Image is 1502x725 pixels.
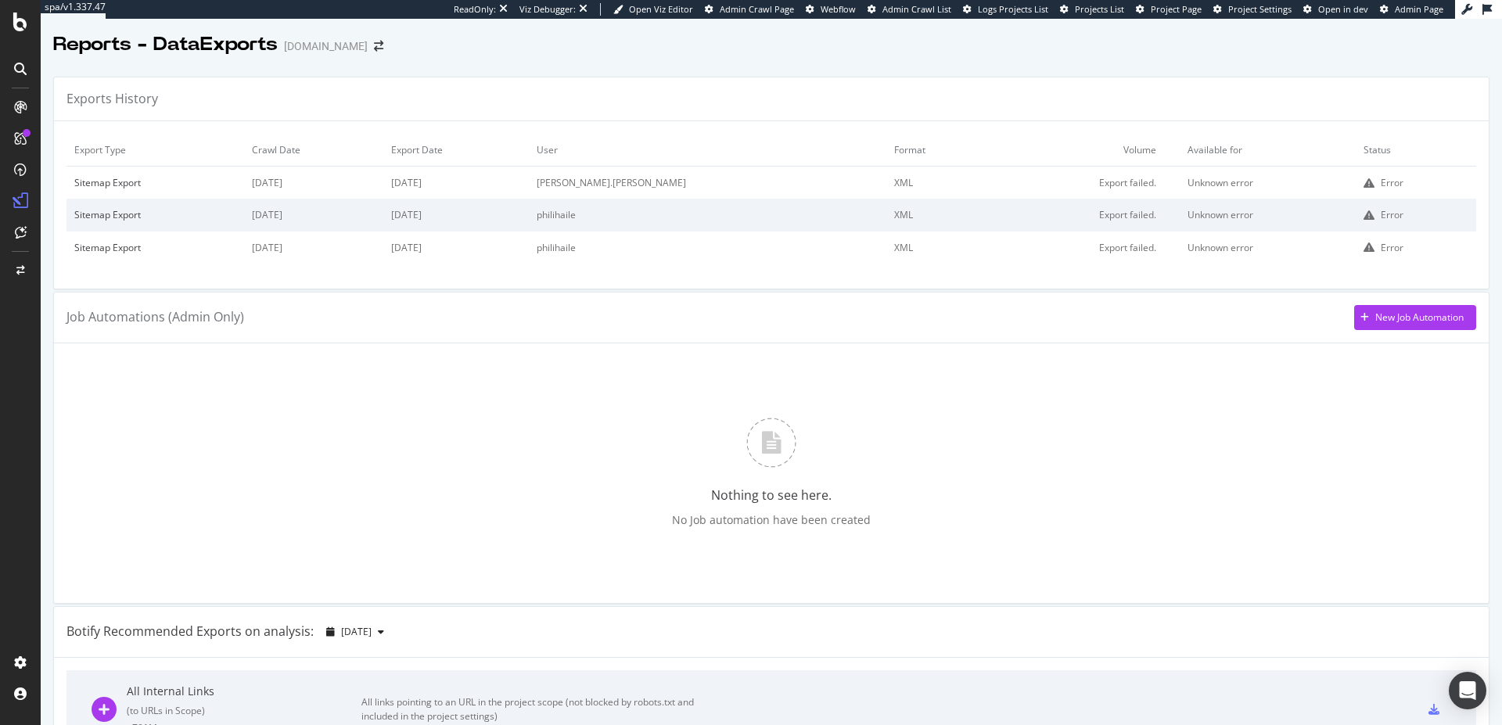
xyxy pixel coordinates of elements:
td: XML [886,167,988,199]
span: Webflow [821,3,856,15]
div: ReadOnly: [454,3,496,16]
button: [DATE] [320,619,390,644]
td: Unknown error [1180,231,1356,264]
div: ( to URLs in Scope ) [127,704,361,717]
td: Crawl Date [244,134,383,167]
div: Nothing to see here. [711,486,832,504]
td: Volume [988,134,1180,167]
button: New Job Automation [1354,305,1476,330]
td: [DATE] [383,167,529,199]
div: Exports History [66,90,158,108]
div: Error [1381,208,1403,221]
div: Sitemap Export [74,241,236,254]
a: Open in dev [1303,3,1368,16]
div: Botify Recommended Exports on analysis: [66,623,314,641]
a: Webflow [806,3,856,16]
td: [DATE] [244,167,383,199]
td: Unknown error [1180,167,1356,199]
a: Project Settings [1213,3,1292,16]
span: Open Viz Editor [629,3,693,15]
td: Export failed. [988,167,1180,199]
span: Admin Crawl List [882,3,951,15]
a: Project Page [1136,3,1202,16]
span: Open in dev [1318,3,1368,15]
td: philihaile [529,199,886,231]
span: Logs Projects List [978,3,1048,15]
div: arrow-right-arrow-left [374,41,383,52]
td: Status [1356,134,1476,167]
td: [DATE] [383,231,529,264]
td: Format [886,134,988,167]
a: Open Viz Editor [613,3,693,16]
span: Projects List [1075,3,1124,15]
td: Export Date [383,134,529,167]
a: Admin Crawl List [868,3,951,16]
div: No Job automation have been created [672,512,871,528]
span: 2025 Sep. 10th [341,625,372,638]
div: Job Automations (Admin Only) [66,308,244,326]
div: New Job Automation [1375,310,1464,324]
div: Error [1381,176,1403,189]
td: Available for [1180,134,1356,167]
td: XML [886,199,988,231]
td: Export failed. [988,231,1180,264]
td: [PERSON_NAME].[PERSON_NAME] [529,167,886,199]
div: All links pointing to an URL in the project scope (not blocked by robots.txt and included in the ... [361,695,713,723]
span: Admin Page [1395,3,1443,15]
span: Project Page [1151,3,1202,15]
td: Export Type [66,134,244,167]
div: [DOMAIN_NAME] [284,38,368,54]
span: Admin Crawl Page [720,3,794,15]
div: Reports - DataExports [53,31,278,58]
div: All Internal Links [127,684,361,699]
a: Admin Crawl Page [705,3,794,16]
td: philihaile [529,231,886,264]
a: Logs Projects List [963,3,1048,16]
td: XML [886,231,988,264]
td: User [529,134,886,167]
span: Project Settings [1228,3,1292,15]
td: [DATE] [383,199,529,231]
div: Error [1381,241,1403,254]
div: Viz Debugger: [519,3,576,16]
a: Projects List [1060,3,1124,16]
td: Export failed. [988,199,1180,231]
td: Unknown error [1180,199,1356,231]
a: Admin Page [1380,3,1443,16]
div: Sitemap Export [74,176,236,189]
div: Sitemap Export [74,208,236,221]
td: [DATE] [244,231,383,264]
img: J3t+pQLvoHxnFBO3SZG38AAAAASUVORK5CYII= [746,418,796,468]
div: csv-export [1428,704,1439,715]
div: Open Intercom Messenger [1449,672,1486,709]
td: [DATE] [244,199,383,231]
